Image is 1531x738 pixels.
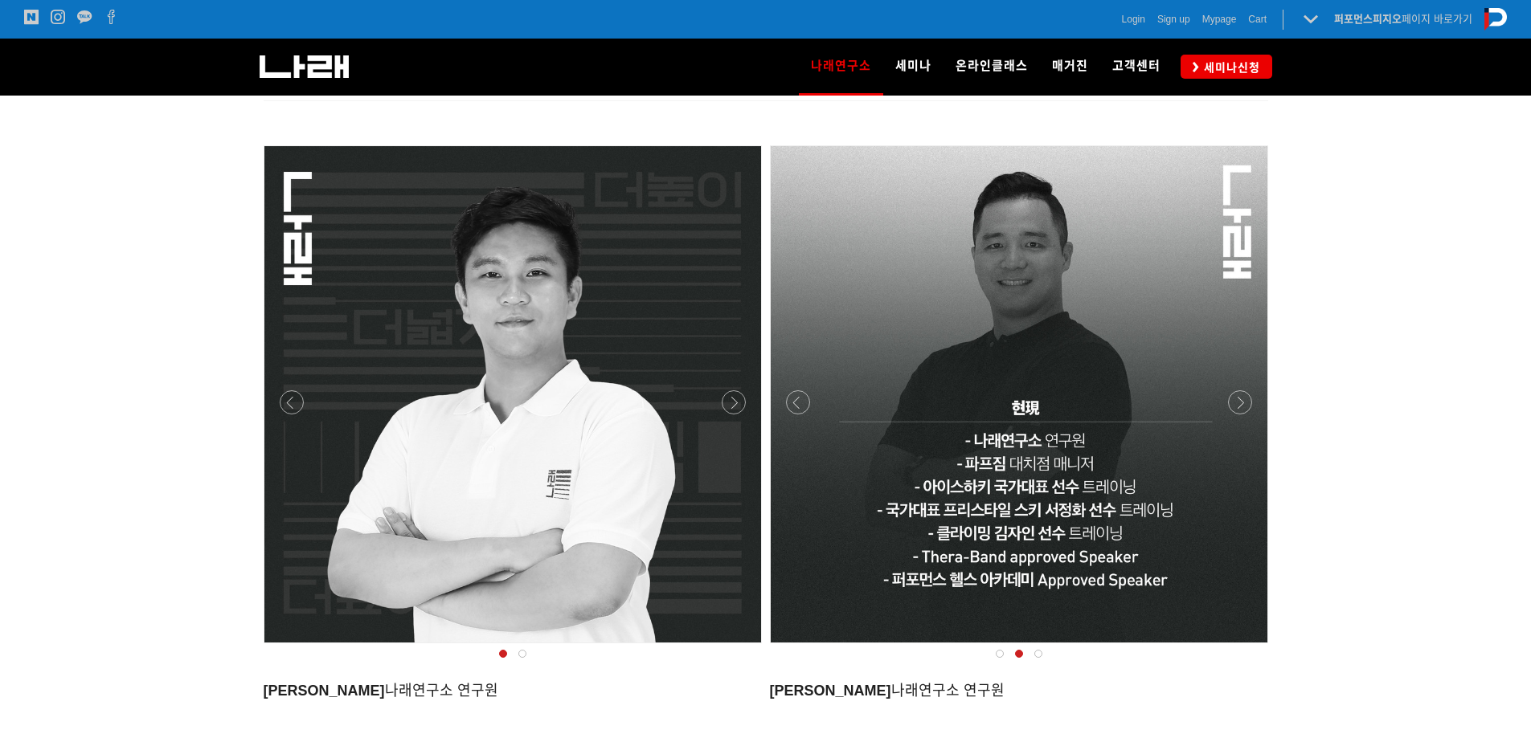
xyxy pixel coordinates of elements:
span: 나래연구소 [811,53,871,79]
a: 온라인클래스 [944,39,1040,95]
span: 나래연구소 연구원 [770,683,1005,699]
strong: 퍼포먼스피지오 [1334,13,1402,25]
a: Login [1122,11,1145,27]
span: 세미나신청 [1199,59,1260,75]
a: 고객센터 [1100,39,1173,95]
a: 세미나신청 [1181,55,1272,78]
a: Sign up [1157,11,1190,27]
span: 온라인클래스 [956,59,1028,73]
a: 퍼포먼스피지오페이지 바로가기 [1334,13,1472,25]
span: 매거진 [1052,59,1088,73]
a: 세미나 [883,39,944,95]
span: 고객센터 [1112,59,1161,73]
span: 나래연구소 연구원 [264,683,498,699]
a: Mypage [1202,11,1237,27]
a: 나래연구소 [799,39,883,95]
a: Cart [1248,11,1267,27]
strong: [PERSON_NAME] [770,683,891,699]
span: 세미나 [895,59,931,73]
strong: [PERSON_NAME] [264,683,385,699]
a: 매거진 [1040,39,1100,95]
